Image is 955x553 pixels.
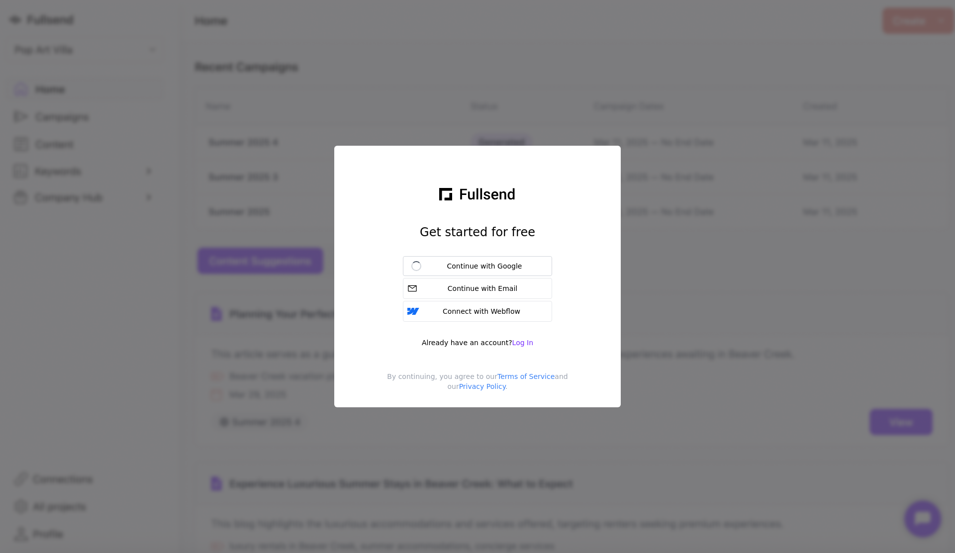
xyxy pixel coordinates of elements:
[403,256,552,276] button: Continue with Google
[419,306,548,316] div: Connect with Webflow
[421,283,548,293] div: Continue with Email
[407,308,419,315] img: Webflow icon
[497,372,555,380] a: Terms of Service
[403,278,552,299] button: Continue with Email
[459,382,505,390] a: Privacy Policy
[425,261,544,271] div: Continue with Google
[403,301,552,322] button: Connect with Webflow
[342,371,613,399] div: By continuing, you agree to our and our .
[420,224,535,240] h1: Get started for free
[422,338,533,348] div: Already have an account?
[403,301,552,322] a: Webflow iconConnect with Webflow
[512,339,533,347] span: Log In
